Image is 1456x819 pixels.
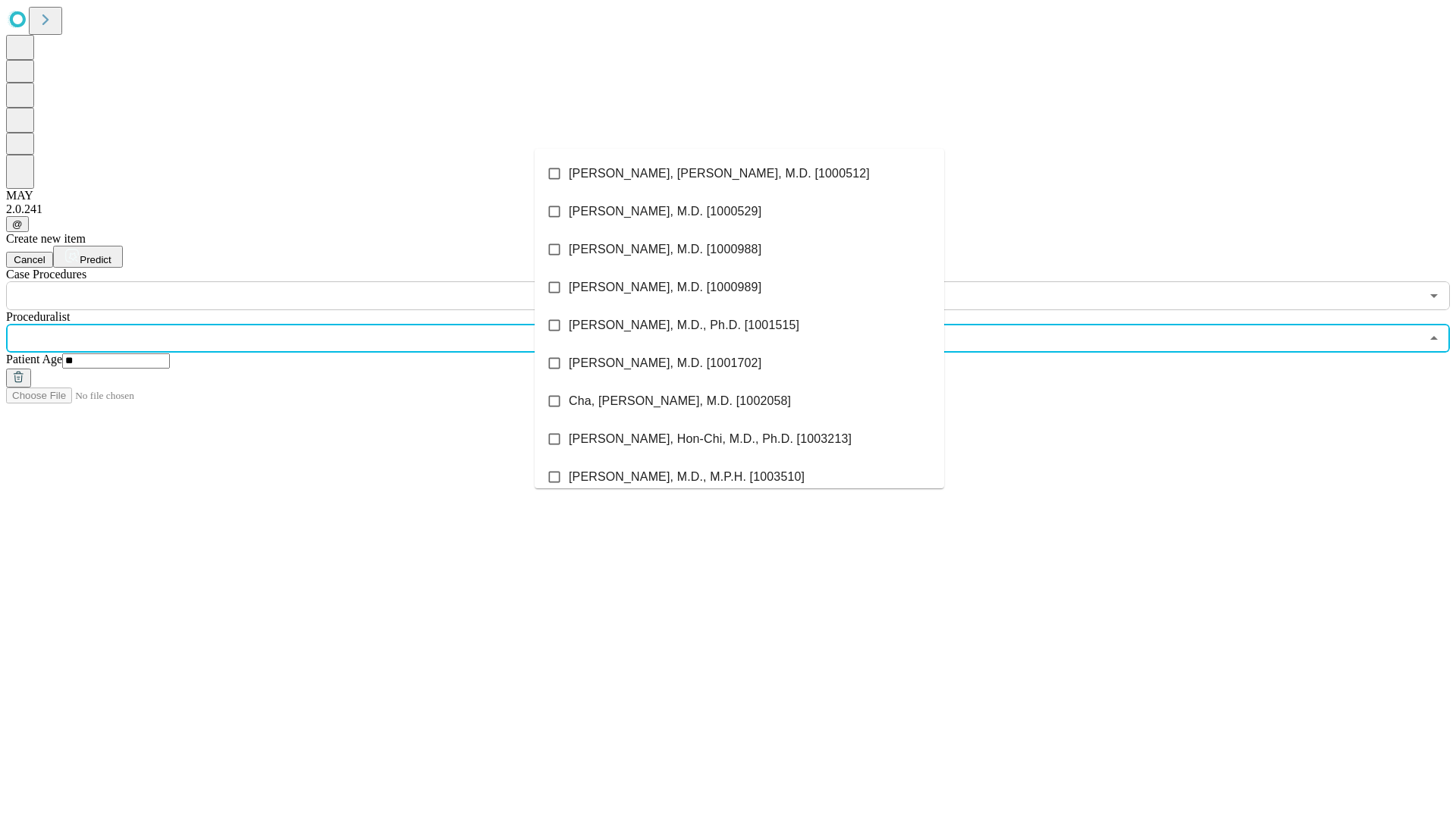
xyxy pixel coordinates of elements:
[569,240,761,259] span: [PERSON_NAME], M.D. [1000988]
[6,216,29,232] button: @
[569,316,799,334] span: [PERSON_NAME], M.D., Ph.D. [1001515]
[6,202,1450,216] div: 2.0.241
[6,353,62,366] span: Patient Age
[6,268,86,281] span: Scheduled Procedure
[12,218,23,230] span: @
[14,254,45,265] span: Cancel
[569,278,761,297] span: [PERSON_NAME], M.D. [1000989]
[569,202,761,221] span: [PERSON_NAME], M.D. [1000529]
[6,189,1450,202] div: MAY
[1423,328,1445,349] button: Close
[569,354,761,372] span: [PERSON_NAME], M.D. [1001702]
[6,232,86,245] span: Create new item
[80,254,111,265] span: Predict
[569,392,791,410] span: Cha, [PERSON_NAME], M.D. [1002058]
[6,310,70,323] span: Proceduralist
[53,246,123,268] button: Predict
[569,165,870,183] span: [PERSON_NAME], [PERSON_NAME], M.D. [1000512]
[569,430,852,448] span: [PERSON_NAME], Hon-Chi, M.D., Ph.D. [1003213]
[6,252,53,268] button: Cancel
[569,468,805,486] span: [PERSON_NAME], M.D., M.P.H. [1003510]
[1423,285,1445,306] button: Open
